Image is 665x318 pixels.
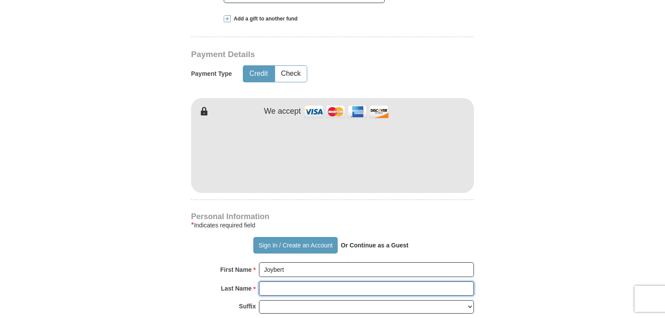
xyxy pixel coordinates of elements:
[191,220,474,230] div: Indicates required field
[231,15,298,23] span: Add a gift to another fund
[264,107,301,116] h4: We accept
[253,237,337,254] button: Sign In / Create an Account
[275,66,307,82] button: Check
[220,264,252,276] strong: First Name
[243,66,274,82] button: Credit
[191,213,474,220] h4: Personal Information
[191,50,413,60] h3: Payment Details
[341,242,409,249] strong: Or Continue as a Guest
[191,70,232,78] h5: Payment Type
[303,102,390,121] img: credit cards accepted
[221,282,252,294] strong: Last Name
[239,300,256,312] strong: Suffix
